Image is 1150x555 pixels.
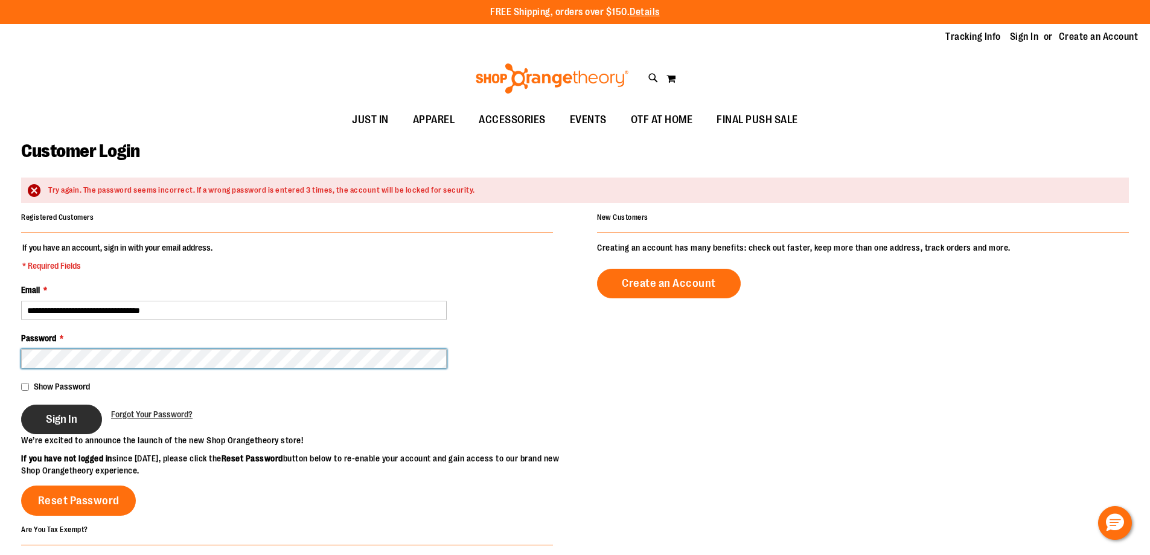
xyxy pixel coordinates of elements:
span: ACCESSORIES [479,106,546,133]
span: Password [21,333,56,343]
span: FINAL PUSH SALE [717,106,798,133]
a: Details [630,7,660,18]
span: OTF AT HOME [631,106,693,133]
img: Shop Orangetheory [474,63,630,94]
a: Sign In [1010,30,1039,43]
a: FINAL PUSH SALE [704,106,810,134]
a: Create an Account [597,269,741,298]
button: Sign In [21,405,102,434]
a: OTF AT HOME [619,106,705,134]
p: since [DATE], please click the button below to re-enable your account and gain access to our bran... [21,452,575,476]
legend: If you have an account, sign in with your email address. [21,242,214,272]
span: JUST IN [352,106,389,133]
a: Forgot Your Password? [111,408,193,420]
span: EVENTS [570,106,607,133]
span: Show Password [34,382,90,391]
span: Create an Account [622,277,716,290]
span: Sign In [46,412,77,426]
a: Create an Account [1059,30,1139,43]
span: Reset Password [38,494,120,507]
strong: Registered Customers [21,213,94,222]
strong: If you have not logged in [21,454,112,463]
a: Reset Password [21,486,136,516]
p: Creating an account has many benefits: check out faster, keep more than one address, track orders... [597,242,1129,254]
a: APPAREL [401,106,467,134]
a: Tracking Info [945,30,1001,43]
strong: Reset Password [222,454,283,463]
p: FREE Shipping, orders over $150. [490,5,660,19]
span: Email [21,285,40,295]
p: We’re excited to announce the launch of the new Shop Orangetheory store! [21,434,575,446]
button: Hello, have a question? Let’s chat. [1098,506,1132,540]
a: EVENTS [558,106,619,134]
span: APPAREL [413,106,455,133]
div: Try again. The password seems incorrect. If a wrong password is entered 3 times, the account will... [48,185,1117,196]
span: * Required Fields [22,260,212,272]
a: JUST IN [340,106,401,134]
strong: New Customers [597,213,648,222]
span: Forgot Your Password? [111,409,193,419]
a: ACCESSORIES [467,106,558,134]
span: Customer Login [21,141,139,161]
strong: Are You Tax Exempt? [21,525,88,534]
